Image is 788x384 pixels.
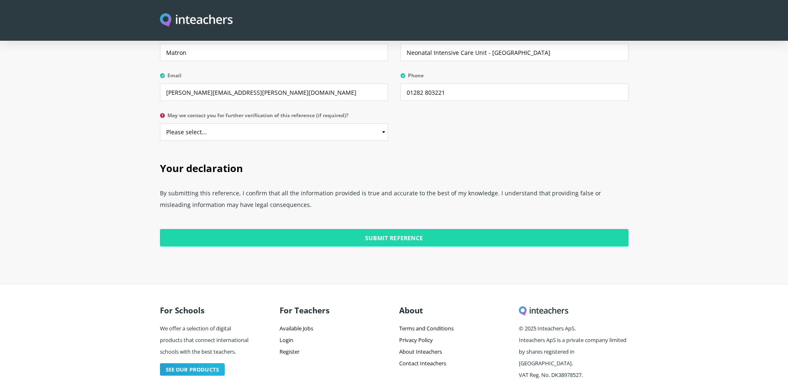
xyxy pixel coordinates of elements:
a: Contact Inteachers [399,359,446,367]
a: About Inteachers [399,348,442,355]
span: Your declaration [160,161,243,175]
a: Available Jobs [280,325,313,332]
h3: For Teachers [280,302,389,319]
h3: For Schools [160,302,252,319]
label: Email [160,73,388,84]
a: See our products [160,363,225,376]
label: May we contact you for further verification of this reference (if required)? [160,113,388,123]
img: Inteachers [160,13,233,28]
a: Terms and Conditions [399,325,454,332]
a: Register [280,348,299,355]
h3: About [399,302,509,319]
a: Login [280,336,293,344]
p: By submitting this reference, I confirm that all the information provided is true and accurate to... [160,184,628,219]
h3: Inteachers [519,302,628,319]
p: We offer a selection of digital products that connect international schools with the best teachers. [160,319,252,360]
a: Privacy Policy [399,336,433,344]
input: Submit Reference [160,229,628,246]
label: Phone [400,73,628,84]
a: Visit this site's homepage [160,13,233,28]
p: © 2025 Inteachers ApS. Inteachers ApS is a private company limited by shares registered in [GEOGR... [519,319,628,383]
